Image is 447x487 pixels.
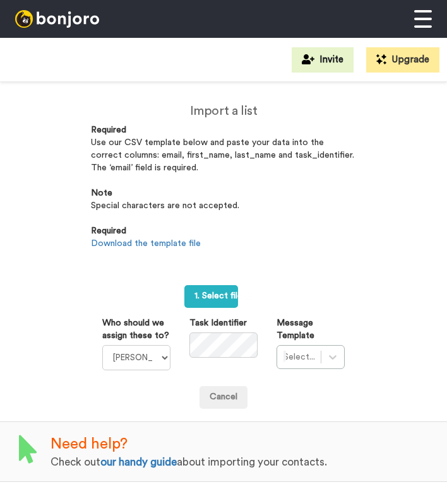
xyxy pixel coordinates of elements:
a: Cancel [200,386,247,409]
button: Invite [292,47,354,73]
h2: Import a list [91,104,356,118]
a: Download the template file [91,239,201,248]
label: Message Template [277,317,345,342]
div: Select... [283,351,315,363]
label: Who should we assign these to? [102,317,170,342]
img: bj-logo-header-white.svg [15,10,99,28]
dd: Use our CSV template below and paste your data into the correct columns: email, first_name, last_... [91,137,356,187]
dd: Special characters are not accepted. [91,200,356,225]
dt: Note [91,187,356,200]
span: 1. Select file [194,291,251,300]
dt: Required [91,225,356,238]
div: Check out about importing your contacts. [51,455,447,470]
a: our handy guide [100,457,177,467]
img: menu-white.svg [414,10,432,28]
div: Need help? [51,433,447,455]
button: Upgrade [366,47,439,73]
dt: Required [91,124,356,137]
label: Task Identifier [189,317,247,329]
